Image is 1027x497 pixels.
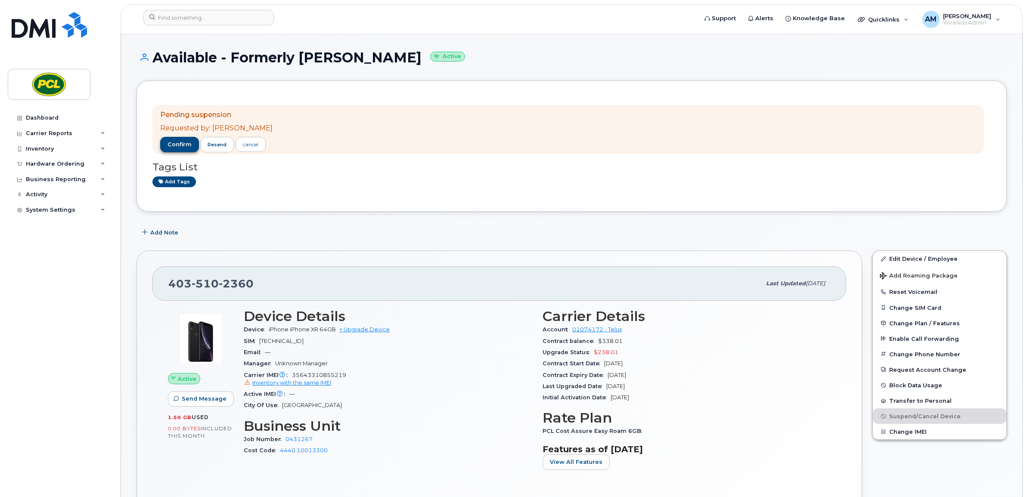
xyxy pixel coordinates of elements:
span: iPhone iPhone XR 64GB [269,326,336,333]
span: 2360 [219,277,254,290]
span: Contract Expiry Date [543,372,608,378]
span: Active [178,375,196,383]
span: — [265,349,270,355]
span: City Of Use [244,402,282,408]
span: [DATE] [604,360,623,367]
span: Active IMEI [244,391,289,397]
h3: Rate Plan [543,410,831,426]
span: included this month [168,425,232,439]
span: 35643310855219 [244,372,532,387]
span: $238.01 [594,349,618,355]
span: Contract Start Date [543,360,604,367]
span: Account [543,326,572,333]
span: Carrier IMEI [244,372,292,378]
button: Block Data Usage [873,377,1006,393]
button: Reset Voicemail [873,284,1006,299]
button: Change Plan / Features [873,315,1006,331]
span: [DATE] [806,280,825,287]
h3: Carrier Details [543,309,831,324]
a: Inventory with the same IMEI [244,380,331,386]
span: 403 [168,277,254,290]
button: Change SIM Card [873,300,1006,315]
a: 4440.10013300 [280,447,328,454]
span: [TECHNICAL_ID] [259,338,304,344]
a: Add tags [152,176,196,187]
span: Contract balance [543,338,598,344]
button: Send Message [168,391,234,407]
a: 0431267 [285,436,313,442]
span: Initial Activation Date [543,394,611,401]
span: Inventory with the same IMEI [252,380,331,386]
span: SIM [244,338,259,344]
p: Requested by: [PERSON_NAME] [160,123,273,133]
span: Enable Call Forwarding [889,335,959,342]
span: Add Roaming Package [880,272,958,281]
button: resend [201,137,234,152]
span: 510 [192,277,219,290]
button: Add Note [137,225,186,240]
span: View All Features [550,458,602,466]
span: Upgrade Status [543,349,594,355]
span: Change Plan / Features [889,320,960,326]
span: [DATE] [606,383,625,389]
span: Manager [244,360,275,367]
span: Send Message [182,395,226,403]
button: Change Phone Number [873,346,1006,362]
h3: Features as of [DATE] [543,444,831,454]
span: [GEOGRAPHIC_DATA] [282,402,342,408]
button: Add Roaming Package [873,266,1006,284]
img: image20231002-4137094-1d0ktdg.jpeg [175,313,226,364]
span: Job Number [244,436,285,442]
span: Cost Code [244,447,280,454]
span: confirm [168,141,192,148]
button: Change IMEI [873,424,1006,439]
button: Transfer to Personal [873,393,1006,408]
a: Edit Device / Employee [873,251,1006,266]
span: Last Upgraded Date [543,383,606,389]
span: [DATE] [611,394,629,401]
small: Active [430,52,465,62]
span: Unknown Manager [275,360,328,367]
span: 1.50 GB [168,414,192,420]
a: 01074172 - Telus [572,326,622,333]
span: used [192,414,209,420]
h3: Tags List [152,162,991,173]
span: Device [244,326,269,333]
span: 0.00 Bytes [168,426,201,432]
a: + Upgrade Device [339,326,390,333]
button: confirm [160,137,199,152]
span: PCL Cost Assure Easy Roam 6GB [543,428,646,434]
span: Suspend/Cancel Device [889,413,961,420]
span: $338.01 [598,338,623,344]
button: View All Features [543,454,610,470]
button: Request Account Change [873,362,1006,377]
span: [DATE] [608,372,626,378]
a: cancel [236,137,266,152]
p: Pending suspension [160,110,273,120]
button: Suspend/Cancel Device [873,408,1006,424]
h3: Device Details [244,309,532,324]
div: cancel [243,141,258,148]
span: — [289,391,295,397]
span: Add Note [150,228,178,237]
h3: Business Unit [244,418,532,434]
span: Email [244,349,265,355]
button: Enable Call Forwarding [873,331,1006,346]
span: resend [208,141,226,148]
span: Last updated [766,280,806,287]
h1: Available - Formerly [PERSON_NAME] [137,50,1007,65]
